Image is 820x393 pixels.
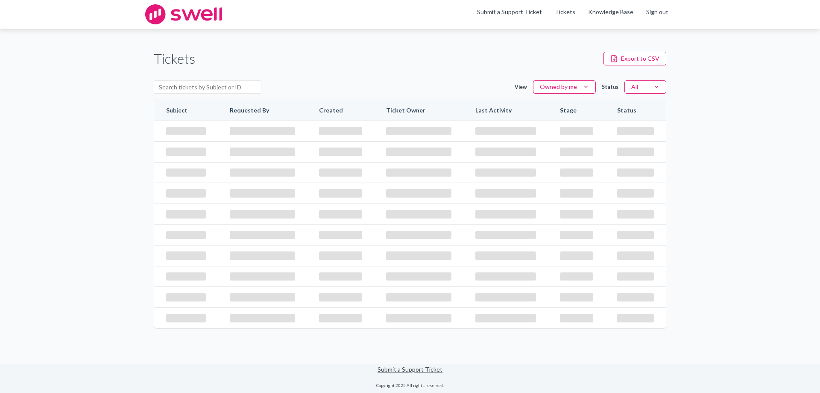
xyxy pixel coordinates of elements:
a: Submit a Support Ticket [378,366,442,373]
button: Export to CSV [603,52,666,65]
a: Knowledge Base [588,8,633,16]
img: swell [145,4,222,24]
th: Subject [154,100,218,121]
label: Status [602,83,618,91]
th: Created [307,100,375,121]
th: Requested By [218,100,307,121]
a: Tickets [555,8,575,16]
h1: Tickets [154,49,195,68]
th: Stage [548,100,605,121]
input: Search tickets by Subject or ID [154,80,261,94]
button: All [624,80,666,94]
label: View [515,83,527,91]
a: Sign out [646,8,668,16]
nav: Swell CX Support [471,8,675,21]
button: Owned by me [533,80,596,94]
th: Ticket Owner [374,100,463,121]
div: Navigation Menu [548,8,675,21]
ul: Main menu [471,8,675,21]
a: Submit a Support Ticket [477,8,542,15]
th: Status [605,100,666,121]
th: Last Activity [463,100,548,121]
